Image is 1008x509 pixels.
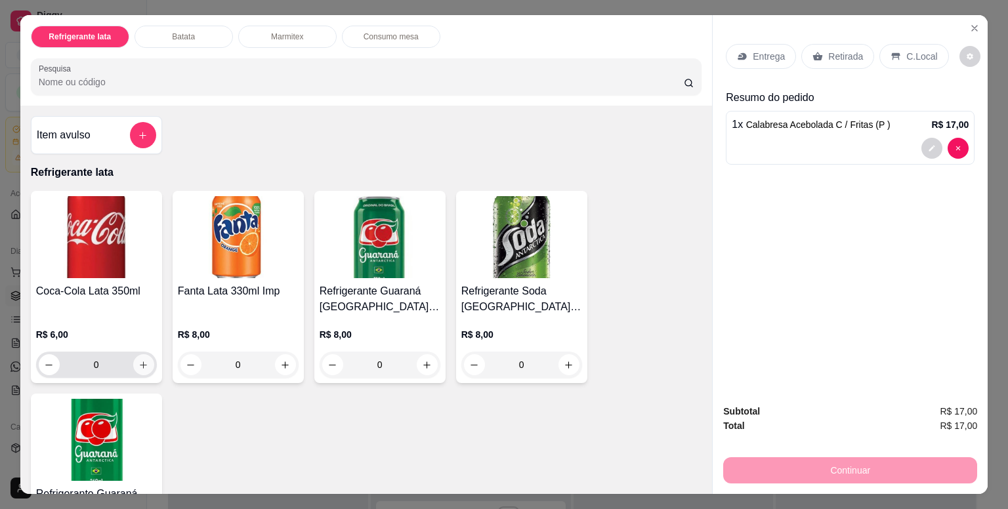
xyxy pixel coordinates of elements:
p: C.Local [906,50,937,63]
img: product-image [36,399,157,481]
h4: Item avulso [37,127,91,143]
button: add-separate-item [130,122,156,148]
p: Batata [172,31,195,42]
button: Close [964,18,985,39]
span: Calabresa Acebolada C / Fritas (P ) [746,119,891,130]
p: R$ 8,00 [320,328,440,341]
button: decrease-product-quantity [464,354,485,375]
strong: Total [723,420,744,431]
p: Entrega [753,50,785,63]
button: increase-product-quantity [133,354,154,375]
button: decrease-product-quantity [322,354,343,375]
p: R$ 8,00 [178,328,299,341]
label: Pesquisa [39,63,75,74]
h4: Refrigerante Soda [GEOGRAPHIC_DATA] Lata 350ml [461,283,582,315]
button: decrease-product-quantity [921,138,942,159]
strong: Subtotal [723,406,760,417]
button: decrease-product-quantity [959,46,980,67]
img: product-image [461,196,582,278]
button: increase-product-quantity [417,354,438,375]
h4: Coca-Cola Lata 350ml [36,283,157,299]
h4: Fanta Lata 330ml Imp [178,283,299,299]
button: increase-product-quantity [275,354,296,375]
button: decrease-product-quantity [180,354,201,375]
p: Refrigerante lata [31,165,702,180]
img: product-image [320,196,440,278]
input: Pesquisa [39,75,684,89]
p: R$ 17,00 [931,118,969,131]
button: increase-product-quantity [558,354,579,375]
button: decrease-product-quantity [39,354,60,375]
p: Resumo do pedido [726,90,975,106]
img: product-image [178,196,299,278]
p: Retirada [828,50,863,63]
span: R$ 17,00 [940,418,977,433]
p: 1 x [732,117,890,132]
p: Marmitex [271,31,303,42]
button: decrease-product-quantity [948,138,969,159]
p: Refrigerante lata [49,31,111,42]
p: Consumo mesa [364,31,419,42]
h4: Refrigerante Guaraná [GEOGRAPHIC_DATA] Lata 350ml [320,283,440,315]
img: product-image [36,196,157,278]
p: R$ 6,00 [36,328,157,341]
p: R$ 8,00 [461,328,582,341]
span: R$ 17,00 [940,404,977,418]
